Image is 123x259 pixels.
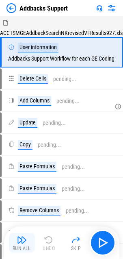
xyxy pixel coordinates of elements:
[8,43,114,62] div: Addbacks Support Workflow for each GE Coding
[19,4,68,12] div: Addbacks Support
[18,74,48,84] div: Delete Cells
[63,233,89,252] button: Skip
[18,43,58,52] div: User information
[66,208,89,214] div: pending...
[6,3,16,13] img: Back
[62,164,85,170] div: pending...
[18,206,60,215] div: Remove Columns
[18,140,32,150] div: Copy
[43,120,66,126] div: pending...
[17,235,27,245] img: Run All
[71,235,81,245] img: Skip
[62,186,85,192] div: pending...
[96,5,103,11] img: Support
[56,98,80,104] div: pending...
[107,3,117,13] img: Settings menu
[18,118,37,128] div: Update
[9,233,35,252] button: Run All
[18,162,56,172] div: Paste Formulas
[53,76,76,82] div: pending...
[38,142,61,148] div: pending...
[71,246,81,251] div: Skip
[18,184,56,194] div: Paste Formulas
[96,236,109,249] img: Main button
[115,103,121,110] svg: Adding a column to match the table structure of the Addbacks review file
[18,96,51,106] div: Add Columns
[13,246,31,251] div: Run All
